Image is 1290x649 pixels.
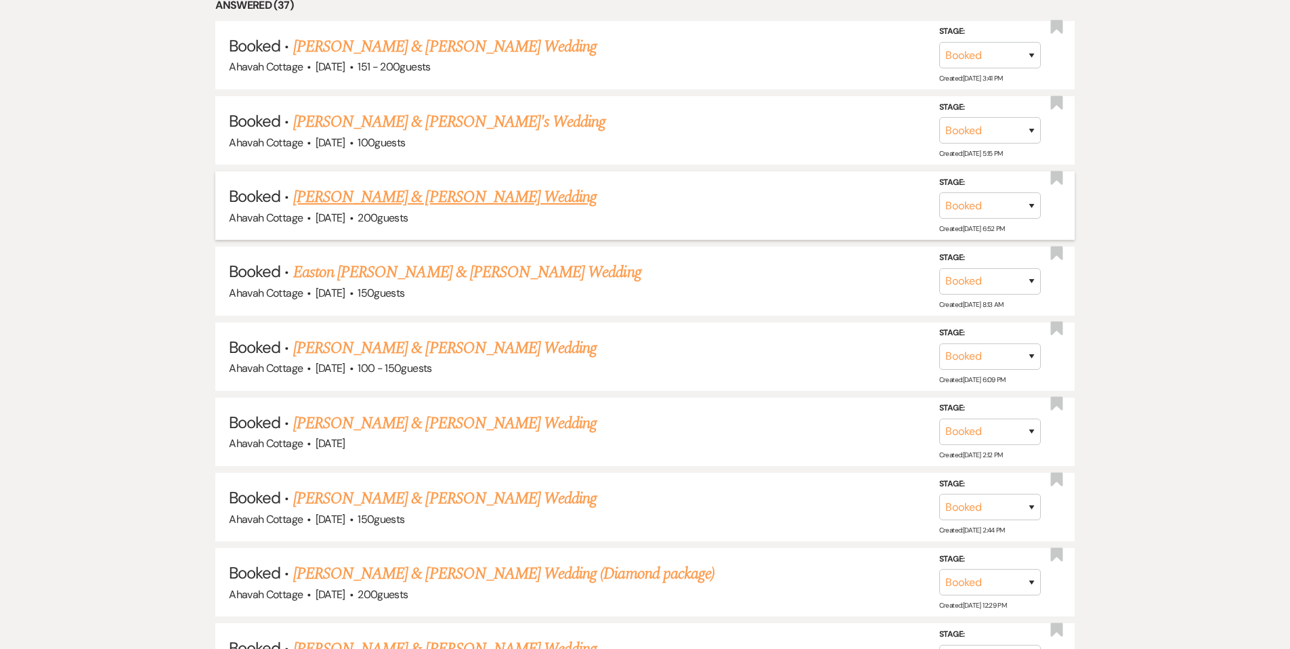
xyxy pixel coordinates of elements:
[939,300,1004,309] span: Created: [DATE] 8:13 AM
[316,135,345,150] span: [DATE]
[939,74,1003,83] span: Created: [DATE] 3:41 PM
[939,251,1041,266] label: Stage:
[358,286,404,300] span: 150 guests
[358,135,405,150] span: 100 guests
[939,401,1041,416] label: Stage:
[358,211,408,225] span: 200 guests
[293,110,606,134] a: [PERSON_NAME] & [PERSON_NAME]'s Wedding
[293,336,597,360] a: [PERSON_NAME] & [PERSON_NAME] Wedding
[316,512,345,526] span: [DATE]
[939,149,1003,158] span: Created: [DATE] 5:15 PM
[939,627,1041,642] label: Stage:
[939,326,1041,341] label: Stage:
[293,411,597,436] a: [PERSON_NAME] & [PERSON_NAME] Wedding
[939,476,1041,491] label: Stage:
[229,361,303,375] span: Ahavah Cottage
[229,110,280,131] span: Booked
[229,412,280,433] span: Booked
[316,211,345,225] span: [DATE]
[293,35,597,59] a: [PERSON_NAME] & [PERSON_NAME] Wedding
[229,436,303,451] span: Ahavah Cottage
[358,587,408,602] span: 200 guests
[316,587,345,602] span: [DATE]
[229,35,280,56] span: Booked
[316,361,345,375] span: [DATE]
[229,512,303,526] span: Ahavah Cottage
[229,186,280,207] span: Booked
[229,487,280,508] span: Booked
[229,261,280,282] span: Booked
[293,260,641,285] a: Easton [PERSON_NAME] & [PERSON_NAME] Wedding
[939,100,1041,115] label: Stage:
[939,224,1005,233] span: Created: [DATE] 6:52 PM
[316,286,345,300] span: [DATE]
[939,526,1005,535] span: Created: [DATE] 2:44 PM
[293,185,597,209] a: [PERSON_NAME] & [PERSON_NAME] Wedding
[229,337,280,358] span: Booked
[939,451,1003,459] span: Created: [DATE] 2:12 PM
[939,24,1041,39] label: Stage:
[358,60,430,74] span: 151 - 200 guests
[316,436,345,451] span: [DATE]
[229,60,303,74] span: Ahavah Cottage
[229,211,303,225] span: Ahavah Cottage
[229,135,303,150] span: Ahavah Cottage
[229,286,303,300] span: Ahavah Cottage
[316,60,345,74] span: [DATE]
[229,587,303,602] span: Ahavah Cottage
[939,175,1041,190] label: Stage:
[293,562,714,586] a: [PERSON_NAME] & [PERSON_NAME] Wedding (Diamond package)
[939,552,1041,567] label: Stage:
[939,375,1006,384] span: Created: [DATE] 6:09 PM
[358,361,431,375] span: 100 - 150 guests
[229,562,280,583] span: Booked
[358,512,404,526] span: 150 guests
[293,486,597,511] a: [PERSON_NAME] & [PERSON_NAME] Wedding
[939,601,1006,610] span: Created: [DATE] 12:29 PM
